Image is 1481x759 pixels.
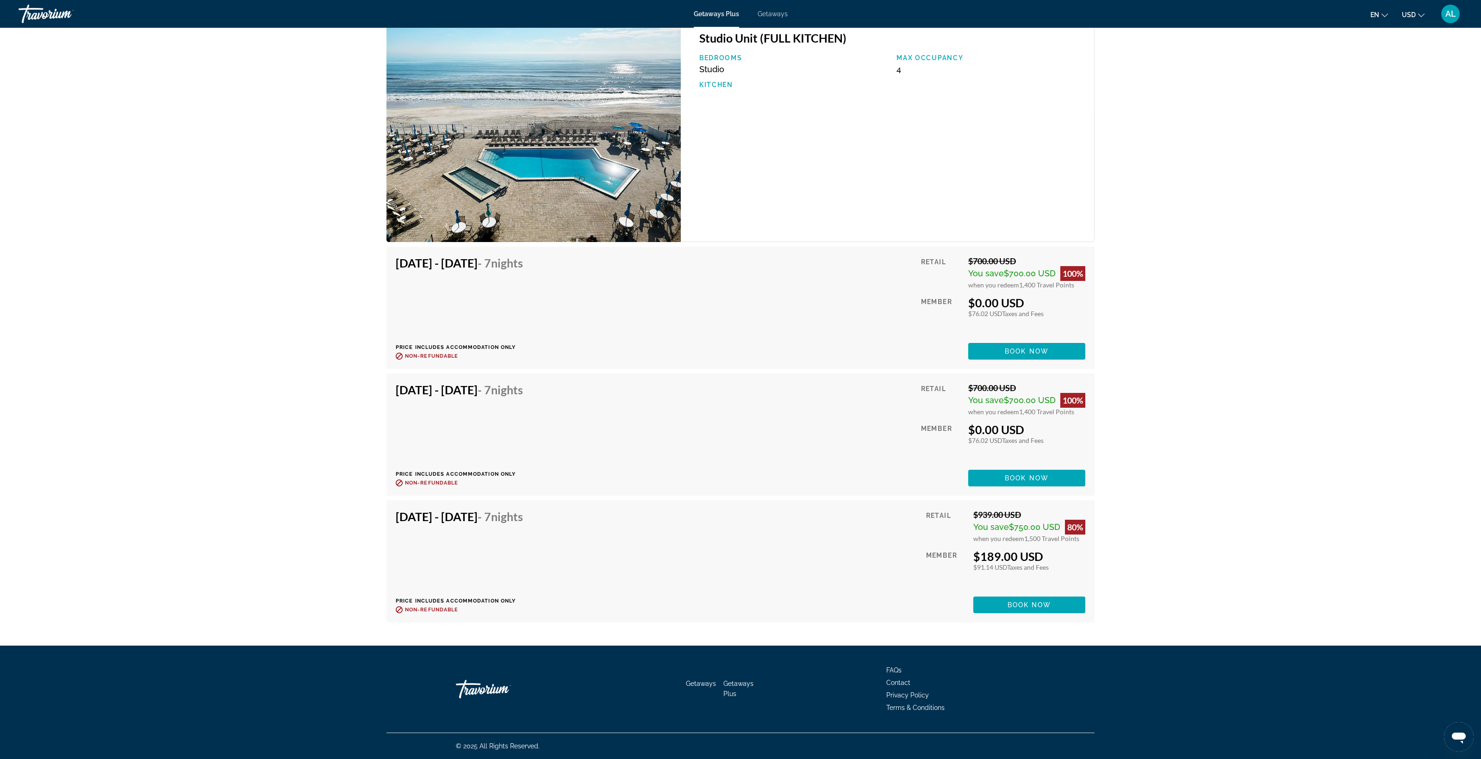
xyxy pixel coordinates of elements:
a: Terms & Conditions [886,704,945,711]
span: Book now [1005,348,1049,355]
div: $76.02 USD [968,310,1085,317]
div: $91.14 USD [973,563,1085,571]
div: $76.02 USD [968,436,1085,444]
span: USD [1402,11,1416,19]
span: $750.00 USD [1009,522,1060,532]
a: FAQs [886,666,902,674]
div: Member [926,549,966,590]
span: Taxes and Fees [1002,310,1044,317]
span: - 7 [478,510,523,523]
div: Member [921,296,961,336]
button: Book now [968,343,1085,360]
h4: [DATE] - [DATE] [396,256,523,270]
a: Go Home [456,675,548,703]
p: Price includes accommodation only [396,598,530,604]
div: Retail [921,383,961,416]
div: $0.00 USD [968,296,1085,310]
a: Getaways Plus [694,10,739,18]
span: when you redeem [973,535,1024,542]
span: Nights [491,510,523,523]
span: You save [968,268,1004,278]
iframe: Button to launch messaging window [1444,722,1474,752]
div: 100% [1060,266,1085,281]
span: 1,400 Travel Points [1019,281,1074,289]
button: Change language [1370,8,1388,21]
span: AL [1445,9,1456,19]
p: Price includes accommodation only [396,344,530,350]
span: Non-refundable [405,353,458,359]
p: Kitchen [699,81,888,88]
button: Change currency [1402,8,1425,21]
a: Travorium [19,2,111,26]
div: Member [921,423,961,463]
div: $0.00 USD [968,423,1085,436]
h4: [DATE] - [DATE] [396,510,523,523]
span: Taxes and Fees [1002,436,1044,444]
span: 4 [896,64,901,74]
p: Bedrooms [699,54,888,62]
div: 80% [1065,520,1085,535]
p: Price includes accommodation only [396,471,530,477]
span: You save [968,395,1004,405]
span: Nights [491,383,523,397]
h4: [DATE] - [DATE] [396,383,523,397]
span: $700.00 USD [1004,268,1056,278]
div: $189.00 USD [973,549,1085,563]
span: 1,400 Travel Points [1019,408,1074,416]
button: Book now [973,597,1085,613]
div: 100% [1060,393,1085,408]
a: Contact [886,679,910,686]
span: Non-refundable [405,480,458,486]
span: Nights [491,256,523,270]
img: Ocean East Resort Club [386,21,681,242]
h3: Studio Unit (FULL KITCHEN) [699,31,1085,45]
span: © 2025 All Rights Reserved. [456,742,540,750]
button: Book now [968,470,1085,486]
span: when you redeem [968,281,1019,289]
div: $939.00 USD [973,510,1085,520]
span: Book now [1008,601,1052,609]
span: en [1370,11,1379,19]
div: $700.00 USD [968,256,1085,266]
span: - 7 [478,256,523,270]
div: Retail [921,256,961,289]
span: when you redeem [968,408,1019,416]
a: Getaways [758,10,788,18]
div: $700.00 USD [968,383,1085,393]
span: Studio [699,64,724,74]
span: Non-refundable [405,607,458,613]
a: Getaways Plus [723,680,753,697]
a: Getaways [686,680,716,687]
button: User Menu [1438,4,1462,24]
span: Taxes and Fees [1007,563,1049,571]
a: Privacy Policy [886,691,929,699]
span: You save [973,522,1009,532]
span: $700.00 USD [1004,395,1056,405]
div: Retail [926,510,966,542]
p: Max Occupancy [896,54,1085,62]
span: - 7 [478,383,523,397]
span: Book now [1005,474,1049,482]
span: 1,500 Travel Points [1024,535,1079,542]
